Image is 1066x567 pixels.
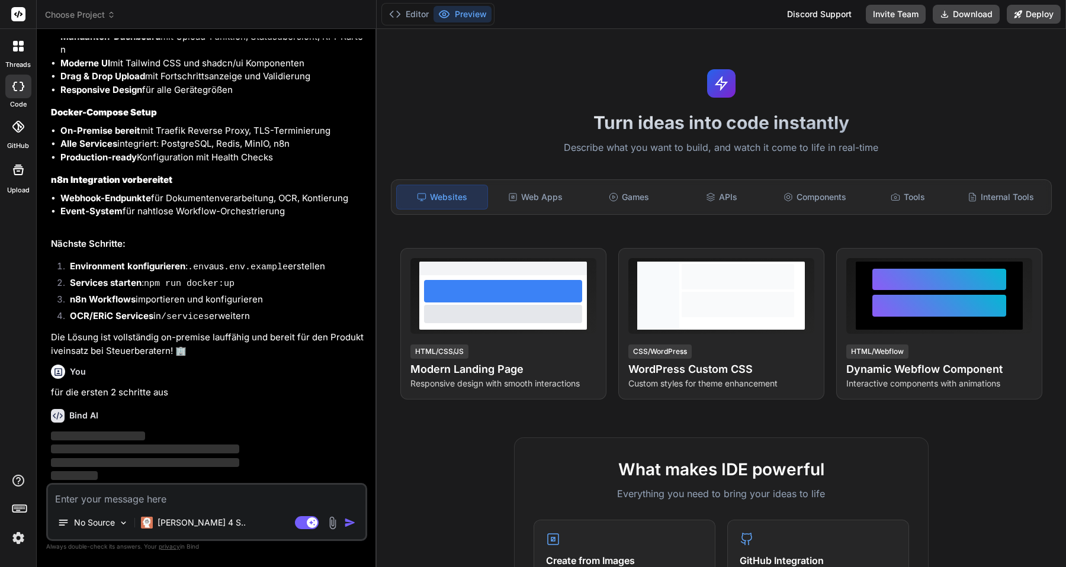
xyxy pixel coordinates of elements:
code: /services [161,312,209,322]
li: mit Traefik Reverse Proxy, TLS-Terminierung [60,124,365,138]
strong: Event-System [60,205,123,217]
button: Deploy [1007,5,1061,24]
div: Web Apps [490,185,581,210]
button: Invite Team [866,5,926,24]
strong: Mandanten-Dashboard [60,31,160,42]
label: GitHub [7,141,29,151]
p: Die Lösung ist vollständig on-premise lauffähig und bereit für den Produktiveinsatz bei Steuerber... [51,331,365,357]
p: Everything you need to bring your ideas to life [534,487,909,501]
strong: Production-ready [60,152,137,163]
span: ‌ [51,458,239,467]
li: mit Upload-Funktion, Statusübersicht, KPI-Karten [60,30,365,57]
button: Editor [384,6,434,22]
li: für Dokumentenverarbeitung, OCR, Kontierung [60,192,365,205]
strong: Drag & Drop Upload [60,70,145,82]
img: Claude 4 Sonnet [141,517,153,529]
div: Games [583,185,674,210]
button: Preview [434,6,492,22]
span: privacy [159,543,180,550]
li: : [60,276,365,293]
strong: Moderne UI [60,57,110,69]
code: .env.example [224,262,288,272]
li: : aus erstellen [60,260,365,276]
code: npm run docker:up [144,279,235,289]
li: in erweitern [60,310,365,326]
img: attachment [326,516,339,530]
img: Pick Models [118,518,129,528]
code: .env [188,262,209,272]
span: ‌ [51,444,239,453]
p: Describe what you want to build, and watch it come to life in real-time [384,140,1059,156]
li: für alle Gerätegrößen [60,83,365,97]
strong: On-Premise bereit [60,125,140,136]
button: Download [933,5,1000,24]
label: threads [5,60,31,70]
h6: You [70,366,86,378]
div: Internal Tools [956,185,1046,210]
strong: Environment konfigurieren [70,260,185,272]
h6: Bind AI [69,410,98,421]
strong: n8n Integration vorbereitet [51,174,172,185]
strong: Alle Services [60,138,117,149]
h1: Turn ideas into code instantly [384,112,1059,133]
img: icon [344,517,356,529]
label: Upload [7,185,30,195]
p: Always double-check its answers. Your in Bind [46,541,367,552]
strong: Services starten [70,277,142,288]
span: ‌ [51,431,145,440]
p: No Source [74,517,115,529]
h4: Modern Landing Page [410,361,596,378]
div: Components [769,185,860,210]
h4: Dynamic Webflow Component [846,361,1032,378]
strong: Docker-Compose Setup [51,107,157,118]
strong: n8n Workflows [70,294,136,305]
li: für nahtlose Workflow-Orchestrierung [60,205,365,218]
div: HTML/Webflow [846,344,908,359]
p: Custom styles for theme enhancement [628,378,814,389]
div: Discord Support [780,5,859,24]
p: für die ersten 2 schritte aus [51,386,365,400]
li: mit Fortschrittsanzeige und Validierung [60,70,365,83]
label: code [10,99,27,109]
div: HTML/CSS/JS [410,344,468,359]
div: CSS/WordPress [628,344,692,359]
strong: Responsive Design [60,84,142,95]
h4: WordPress Custom CSS [628,361,814,378]
p: Responsive design with smooth interactions [410,378,596,389]
strong: OCR/ERiC Services [70,310,153,321]
li: importieren und konfigurieren [60,293,365,310]
span: Choose Project [45,9,115,21]
h2: What makes IDE powerful [534,457,909,482]
span: ‌ [51,471,98,480]
div: Websites [396,185,488,210]
h2: Nächste Schritte: [51,237,365,251]
li: integriert: PostgreSQL, Redis, MinIO, n8n [60,137,365,151]
img: settings [8,528,28,548]
div: Tools [863,185,953,210]
strong: Webhook-Endpunkte [60,192,151,204]
li: Konfiguration mit Health Checks [60,151,365,165]
li: mit Tailwind CSS und shadcn/ui Komponenten [60,57,365,70]
p: Interactive components with animations [846,378,1032,389]
p: [PERSON_NAME] 4 S.. [158,517,246,529]
div: APIs [676,185,767,210]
